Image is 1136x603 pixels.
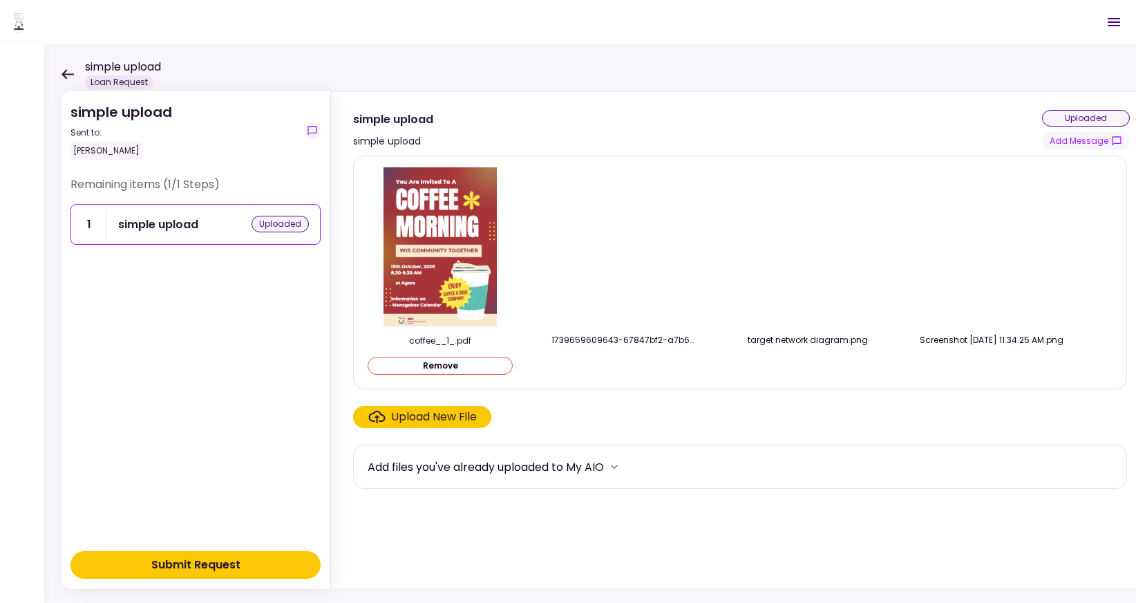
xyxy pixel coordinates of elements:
div: target network diagram.png [735,334,880,346]
a: 1simple uploaduploaded [70,204,321,245]
div: Remaining items (1/1 Steps) [70,176,321,204]
div: uploaded [252,216,309,232]
button: show-messages [1042,132,1130,150]
button: more [604,456,625,477]
div: Sent to: [70,127,172,139]
span: Click here to upload the required document [353,406,491,428]
div: coffee__1_.pdf [368,335,513,347]
button: show-messages [304,122,321,139]
button: Open menu [1097,6,1130,39]
button: Submit Request [70,551,321,579]
div: simple upload [118,216,198,233]
div: 1739659609643-67847bf2-a7b6-4b36-bc7a-a7055c20f7a2-image_(8).png [551,334,697,346]
h1: simple upload [85,59,161,75]
button: Remove [368,357,513,375]
div: [PERSON_NAME] [70,142,142,160]
div: 1 [71,205,107,244]
div: simple upload [353,133,433,149]
div: uploaded [1042,110,1130,127]
div: simple upload [70,102,172,160]
div: Loan Request [85,75,153,89]
div: Screenshot 2025-03-14 at 11.34.25 AM.png [919,334,1064,346]
div: Upload New File [391,409,477,425]
div: Submit Request [151,557,240,573]
div: simple upload [353,111,433,128]
img: Partner icon [14,12,23,33]
div: Add files you've already uploaded to My AIO [368,458,604,476]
